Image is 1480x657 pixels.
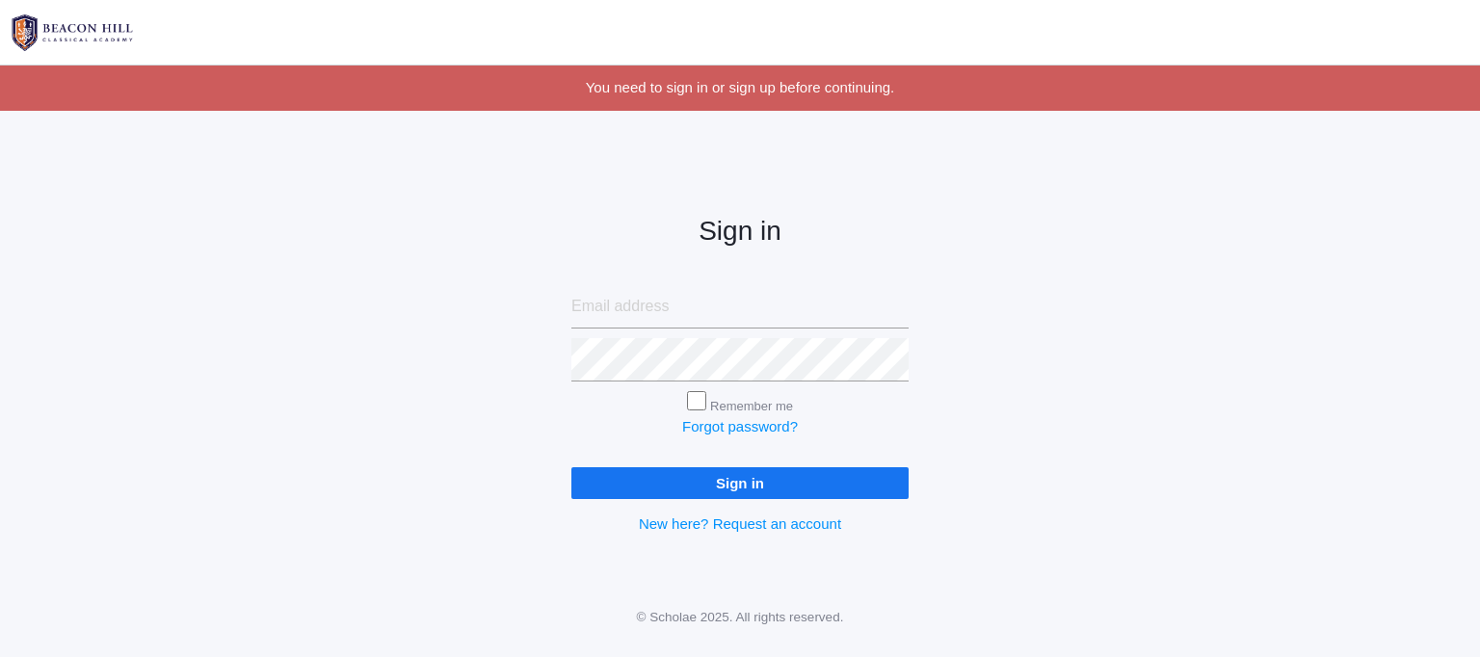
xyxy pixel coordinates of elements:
[571,467,909,499] input: Sign in
[571,285,909,328] input: Email address
[682,418,798,434] a: Forgot password?
[571,217,909,247] h2: Sign in
[639,515,841,532] a: New here? Request an account
[710,399,793,413] label: Remember me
